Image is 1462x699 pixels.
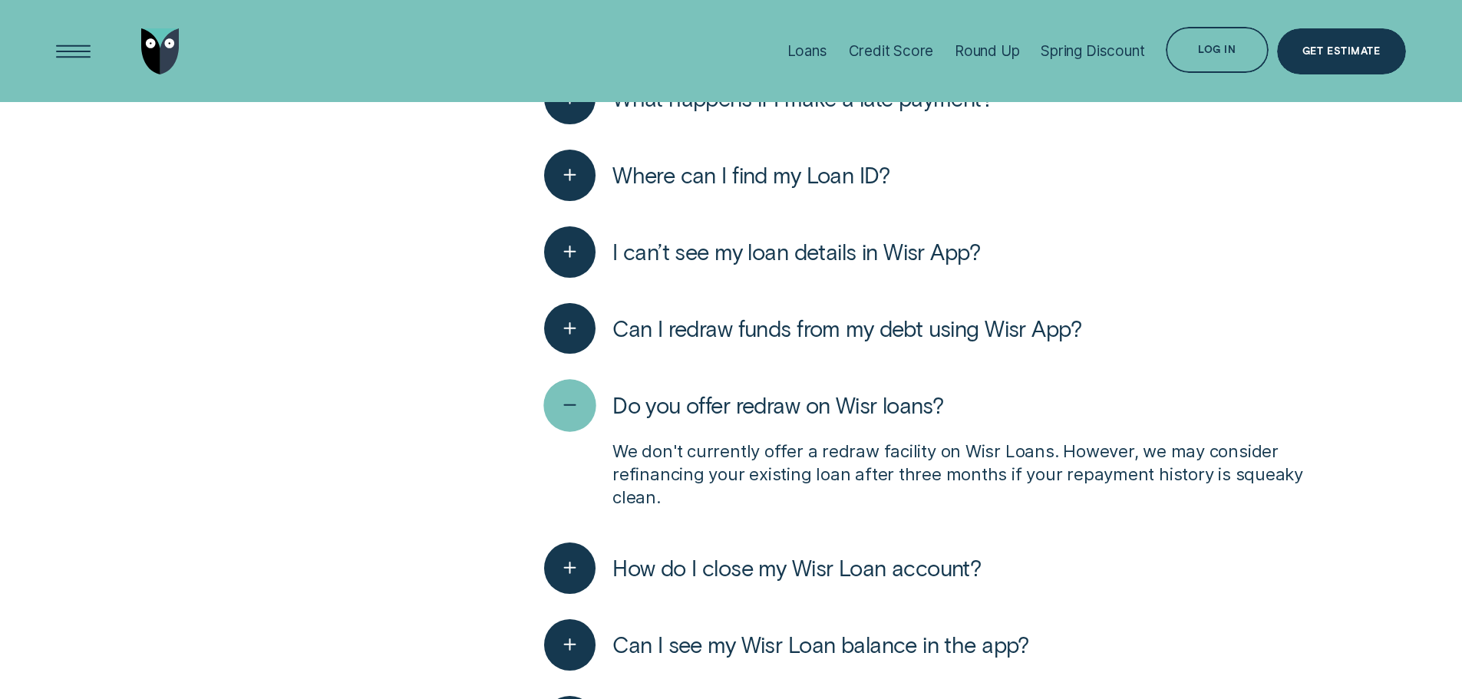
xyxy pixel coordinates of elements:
[544,542,981,594] button: How do I close my Wisr Loan account?
[544,226,980,278] button: I can’t see my loan details in Wisr App?
[544,150,889,201] button: Where can I find my Loan ID?
[544,619,1029,671] button: Can I see my Wisr Loan balance in the app?
[612,315,1081,342] span: Can I redraw funds from my debt using Wisr App?
[612,161,889,189] span: Where can I find my Loan ID?
[141,28,180,74] img: Wisr
[612,440,1308,509] p: We don't currently offer a redraw facility on Wisr Loans. However, we may consider refinancing yo...
[787,42,827,60] div: Loans
[612,554,981,582] span: How do I close my Wisr Loan account?
[955,42,1020,60] div: Round Up
[1166,27,1268,73] button: Log in
[612,238,980,265] span: I can’t see my loan details in Wisr App?
[544,303,1081,354] button: Can I redraw funds from my debt using Wisr App?
[612,391,943,419] span: Do you offer redraw on Wisr loans?
[544,380,943,431] button: Do you offer redraw on Wisr loans?
[612,631,1029,658] span: Can I see my Wisr Loan balance in the app?
[51,28,97,74] button: Open Menu
[1041,42,1144,60] div: Spring Discount
[849,42,934,60] div: Credit Score
[1277,28,1406,74] a: Get Estimate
